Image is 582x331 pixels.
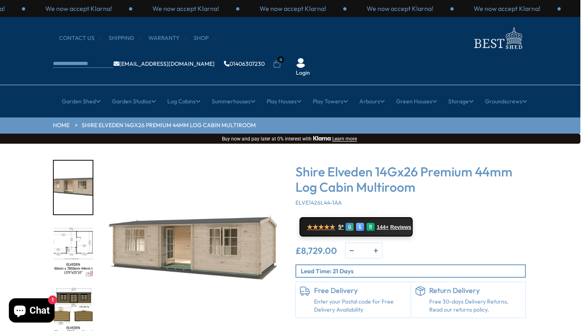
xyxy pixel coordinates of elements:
p: We now accept Klarna! [259,4,326,13]
a: [EMAIL_ADDRESS][DOMAIN_NAME] [114,61,215,67]
a: Summerhouses [212,91,255,111]
div: E [356,223,364,231]
div: R [367,223,375,231]
inbox-online-store-chat: Shopify online store chat [6,298,57,325]
span: ★★★★★ [307,223,335,231]
a: HOME [53,122,70,130]
p: We now accept Klarna! [152,4,219,13]
div: 3 / 3 [25,4,132,13]
div: 2 / 3 [239,4,346,13]
div: 3 / 3 [346,4,453,13]
div: 1 / 3 [132,4,239,13]
p: We now accept Klarna! [45,4,112,13]
img: Elveden_4190x7890_white_open_0100_53fdd14a-01da-474c-ae94-e4b3860414c8_200x200.jpg [54,161,93,214]
a: Play Houses [267,91,302,111]
span: 0 [277,56,284,63]
a: Storage [448,91,474,111]
div: G [346,223,354,231]
a: Shipping [109,34,142,42]
div: 2 / 10 [53,223,93,279]
span: 144+ [377,224,388,230]
a: CONTACT US [59,34,103,42]
a: Warranty [148,34,188,42]
img: logo [469,25,526,51]
span: ELVE1426L44-1AA [295,199,342,206]
a: Shire Elveden 14Gx26 Premium 44mm Log Cabin Multiroom [82,122,256,130]
img: Elveden4190x789014x2644mmMFTPLAN_40677167-342d-438a-b30c-ffbc9aefab87_200x200.jpg [54,224,93,278]
a: 01406307230 [224,61,265,67]
a: 0 [273,60,281,68]
a: Groundscrews [485,91,527,111]
a: Garden Shed [62,91,101,111]
a: ★★★★★ 5* G E R 144+ Reviews [299,217,413,237]
h3: Shire Elveden 14Gx26 Premium 44mm Log Cabin Multiroom [295,164,526,195]
p: Free 30-days Delivery Returns, Read our returns policy. [429,298,522,314]
h6: Free Delivery [314,286,407,295]
a: Garden Studios [112,91,156,111]
a: Shop [194,34,217,42]
a: Enter your Postal code for Free Delivery Availability [314,298,407,314]
p: We now accept Klarna! [367,4,433,13]
a: Log Cabins [167,91,200,111]
p: We now accept Klarna! [474,4,540,13]
a: Arbours [359,91,385,111]
span: Reviews [390,224,411,230]
div: 1 / 3 [453,4,561,13]
div: 1 / 10 [53,160,93,215]
h6: Return Delivery [429,286,522,295]
img: User Icon [296,58,306,68]
a: Play Towers [313,91,348,111]
a: Login [296,69,310,77]
p: Lead Time: 21 Days [301,267,525,275]
ins: £8,729.00 [295,246,337,255]
a: Green Houses [396,91,437,111]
